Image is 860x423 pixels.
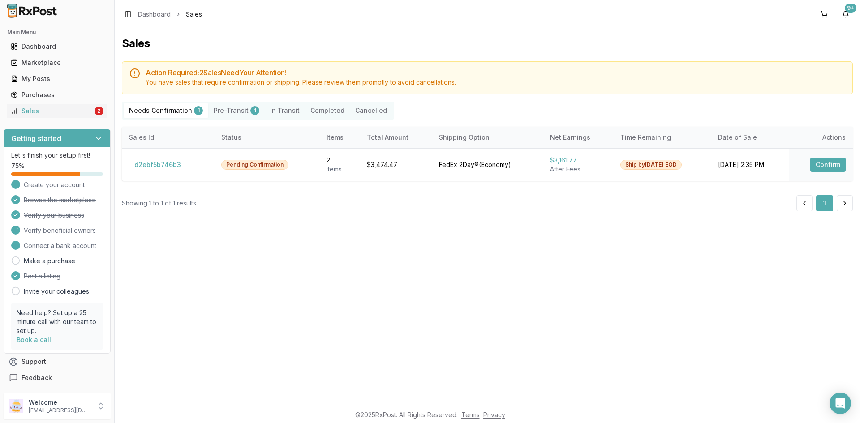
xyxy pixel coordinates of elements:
button: In Transit [265,103,305,118]
span: Connect a bank account [24,241,96,250]
div: Sales [11,107,93,115]
span: Sales [186,10,202,19]
h5: Action Required: 2 Sale s Need Your Attention! [146,69,845,76]
a: Terms [461,411,480,419]
div: $3,161.77 [550,156,606,165]
th: Total Amount [360,127,432,148]
div: Showing 1 to 1 of 1 results [122,199,196,208]
button: Needs Confirmation [124,103,208,118]
a: Dashboard [7,38,107,55]
div: 1 [194,106,203,115]
nav: breadcrumb [138,10,202,19]
div: 1 [250,106,259,115]
th: Items [319,127,360,148]
button: My Posts [4,72,111,86]
span: Feedback [21,373,52,382]
p: Need help? Set up a 25 minute call with our team to set up. [17,308,98,335]
th: Net Earnings [543,127,613,148]
th: Shipping Option [432,127,543,148]
a: Purchases [7,87,107,103]
th: Status [214,127,319,148]
div: [DATE] 2:35 PM [718,160,782,169]
button: Sales2 [4,104,111,118]
a: Book a call [17,336,51,343]
h3: Getting started [11,133,61,144]
div: Marketplace [11,58,103,67]
p: Welcome [29,398,91,407]
img: RxPost Logo [4,4,61,18]
a: Marketplace [7,55,107,71]
th: Actions [789,127,853,148]
span: Browse the marketplace [24,196,96,205]
button: Cancelled [350,103,392,118]
div: Pending Confirmation [221,160,288,170]
div: 2 [327,156,353,165]
div: Ship by [DATE] EOD [620,160,682,170]
h1: Sales [122,36,853,51]
th: Time Remaining [613,127,711,148]
th: Date of Sale [711,127,789,148]
a: My Posts [7,71,107,87]
span: Verify your business [24,211,84,220]
button: Pre-Transit [208,103,265,118]
button: Marketplace [4,56,111,70]
a: Dashboard [138,10,171,19]
a: Privacy [483,411,505,419]
div: Open Intercom Messenger [830,393,851,414]
a: Sales2 [7,103,107,119]
div: Dashboard [11,42,103,51]
p: [EMAIL_ADDRESS][DOMAIN_NAME] [29,407,91,414]
button: 1 [816,195,833,211]
button: Purchases [4,88,111,102]
button: 9+ [838,7,853,21]
button: Feedback [4,370,111,386]
button: d2ebf5b746b3 [129,158,186,172]
th: Sales Id [122,127,214,148]
button: Confirm [810,158,846,172]
div: 2 [95,107,103,115]
div: 9+ [845,4,856,13]
span: Post a listing [24,272,60,281]
button: Support [4,354,111,370]
a: Make a purchase [24,256,75,265]
div: After Fees [550,165,606,174]
div: You have sales that require confirmation or shipping. Please review them promptly to avoid cancel... [146,78,845,87]
img: User avatar [9,399,23,413]
div: Item s [327,165,353,174]
div: My Posts [11,74,103,83]
button: Dashboard [4,39,111,54]
div: Purchases [11,90,103,99]
div: FedEx 2Day® ( Economy ) [439,160,536,169]
div: $3,474.47 [367,160,425,169]
span: Create your account [24,180,85,189]
h2: Main Menu [7,29,107,36]
button: Completed [305,103,350,118]
p: Let's finish your setup first! [11,151,103,160]
span: 75 % [11,162,25,171]
a: Invite your colleagues [24,287,89,296]
span: Verify beneficial owners [24,226,96,235]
